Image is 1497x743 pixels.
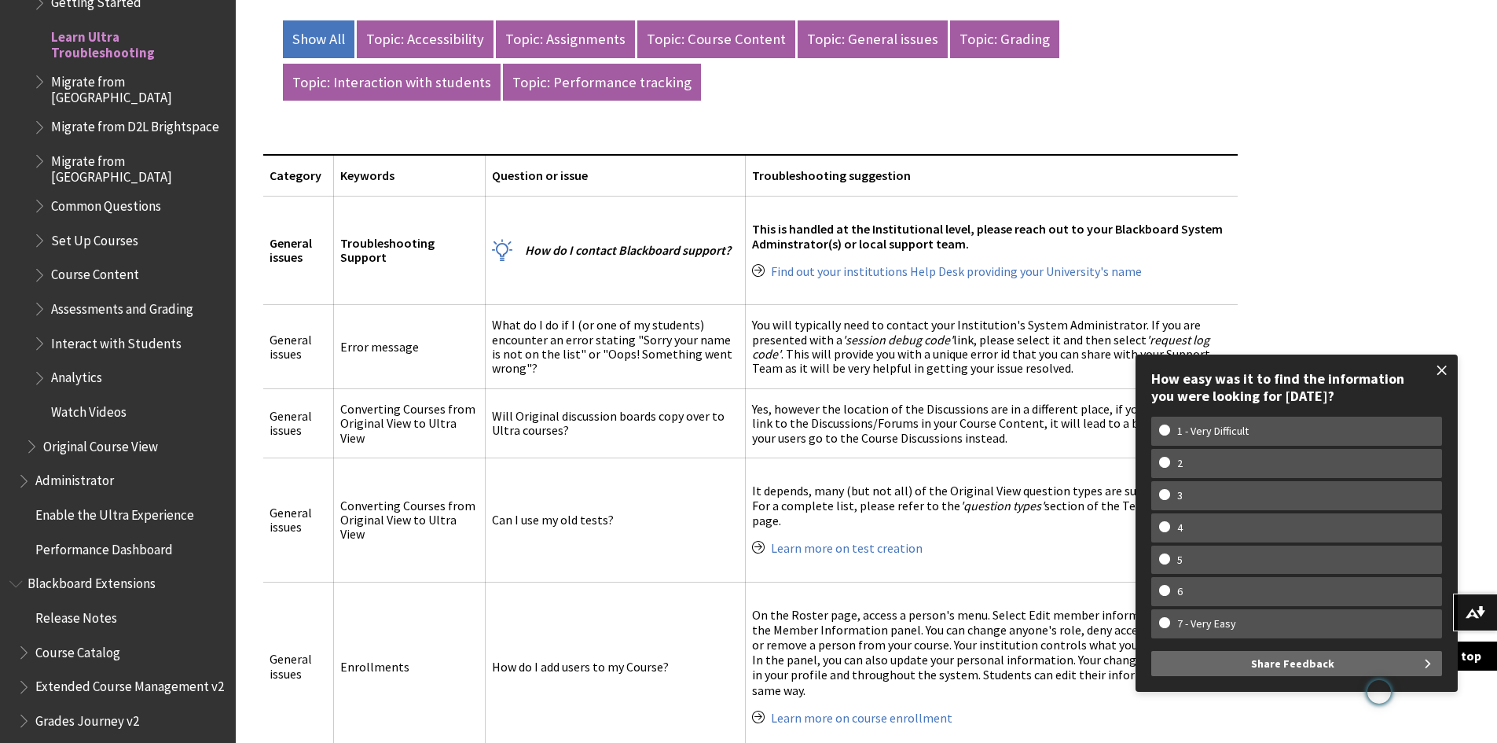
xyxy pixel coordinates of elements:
[357,20,493,58] a: Topic: Accessibility
[51,24,225,61] span: Learn Ultra Troubleshooting
[51,330,182,351] span: Interact with Students
[950,20,1059,58] a: Topic: Grading
[35,536,173,557] span: Performance Dashboard
[637,20,795,58] a: Topic: Course Content
[340,235,435,265] span: Troubleshooting Support
[35,502,194,523] span: Enable the Ultra Experience
[1159,585,1201,598] w-span: 6
[1159,489,1201,502] w-span: 3
[270,167,321,183] span: Category
[1251,651,1334,676] span: Share Feedback
[752,221,1223,252] span: This is handled at the Institutional level, please reach out to your Blackboard System Adminstrat...
[485,458,745,582] td: Can I use my old tests?
[1151,651,1442,676] button: Share Feedback
[51,68,225,105] span: Migrate from [GEOGRAPHIC_DATA]
[752,167,911,183] span: Troubleshooting suggestion
[283,20,354,58] a: Show All
[1159,617,1254,631] w-span: 7 - Very Easy
[35,708,139,729] span: Grades Journey v2
[35,674,224,695] span: Extended Course Management v2
[334,458,486,582] td: Converting Courses from Original View to Ultra View
[334,388,486,458] td: Converting Courses from Original View to Ultra View
[263,388,334,458] td: General issues
[752,332,1209,362] span: 'request log code'
[745,305,1237,389] td: You will typically need to contact your Institution's System Administrator. If you are presented ...
[35,468,114,489] span: Administrator
[485,305,745,389] td: What do I do if I (or one of my students) encounter an error stating "Sorry your name is not on t...
[51,296,193,317] span: Assessments and Grading
[752,608,1231,698] p: On the Roster page, access a person's menu. Select Edit member information to open the Member Inf...
[1159,457,1201,470] w-span: 2
[492,167,588,183] span: Question or issue
[960,498,1044,513] span: 'question types'
[270,235,312,265] span: General issues
[51,227,138,248] span: Set Up Courses
[43,433,158,454] span: Original Course View
[485,388,745,458] td: Will Original discussion boards copy over to Ultra courses?
[51,114,219,135] span: Migrate from D2L Brightspace
[503,64,701,101] a: Topic: Performance tracking
[263,305,334,389] td: General issues
[35,605,117,626] span: Release Notes
[51,399,127,420] span: Watch Videos
[771,540,923,557] a: Learn more on test creation
[525,242,731,258] span: How do I contact Blackboard support?
[771,710,952,726] a: Learn more on course enrollment
[771,263,1142,280] a: Find out your institutions Help Desk providing your University's name
[1159,521,1201,535] w-span: 4
[51,148,225,185] span: Migrate from [GEOGRAPHIC_DATA]
[35,639,120,660] span: Course Catalog
[1159,425,1267,438] w-span: 1 - Very Difficult
[51,193,161,214] span: Common Questions
[496,20,635,58] a: Topic: Assignments
[28,571,156,592] span: Blackboard Extensions
[752,484,1231,529] p: It depends, many (but not all) of the Original View question types are supported in Ultra. For a ...
[51,365,102,386] span: Analytics
[798,20,948,58] a: Topic: General issues
[1159,554,1201,567] w-span: 5
[745,388,1237,458] td: Yes, however the location of the Discussions are in a different place, if you had a direct link t...
[334,305,486,389] td: Error message
[1151,370,1442,404] div: How easy was it to find the information you were looking for [DATE]?
[340,167,394,183] span: Keywords
[283,64,501,101] a: Topic: Interaction with students
[51,262,139,283] span: Course Content
[842,332,953,348] span: 'session debug code'
[263,458,334,582] td: General issues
